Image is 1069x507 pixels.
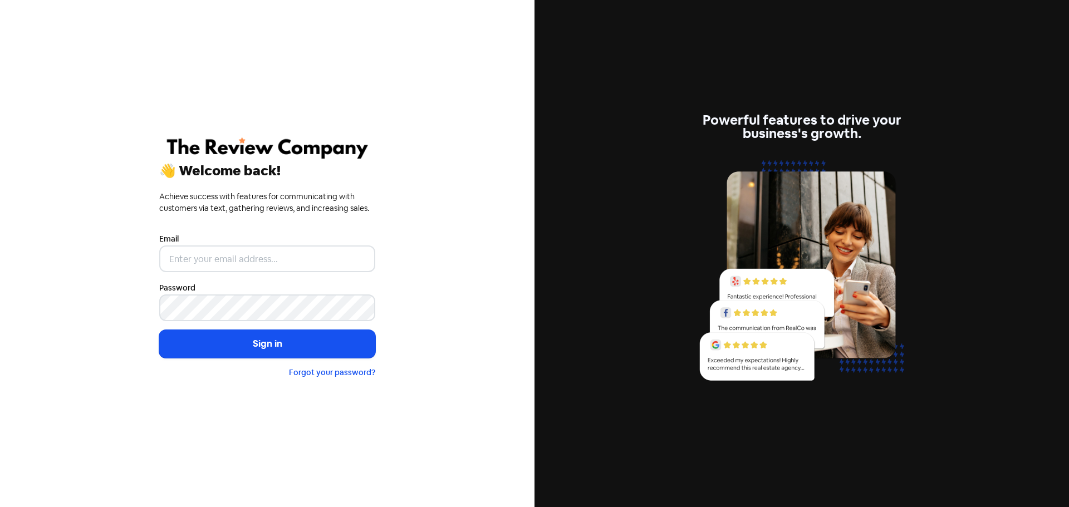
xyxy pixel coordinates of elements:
div: Achieve success with features for communicating with customers via text, gathering reviews, and i... [159,191,375,214]
a: Forgot your password? [289,367,375,377]
button: Sign in [159,330,375,358]
img: reviews [694,154,910,393]
div: 👋 Welcome back! [159,164,375,178]
div: Powerful features to drive your business's growth. [694,114,910,140]
label: Password [159,282,195,294]
input: Enter your email address... [159,245,375,272]
label: Email [159,233,179,245]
